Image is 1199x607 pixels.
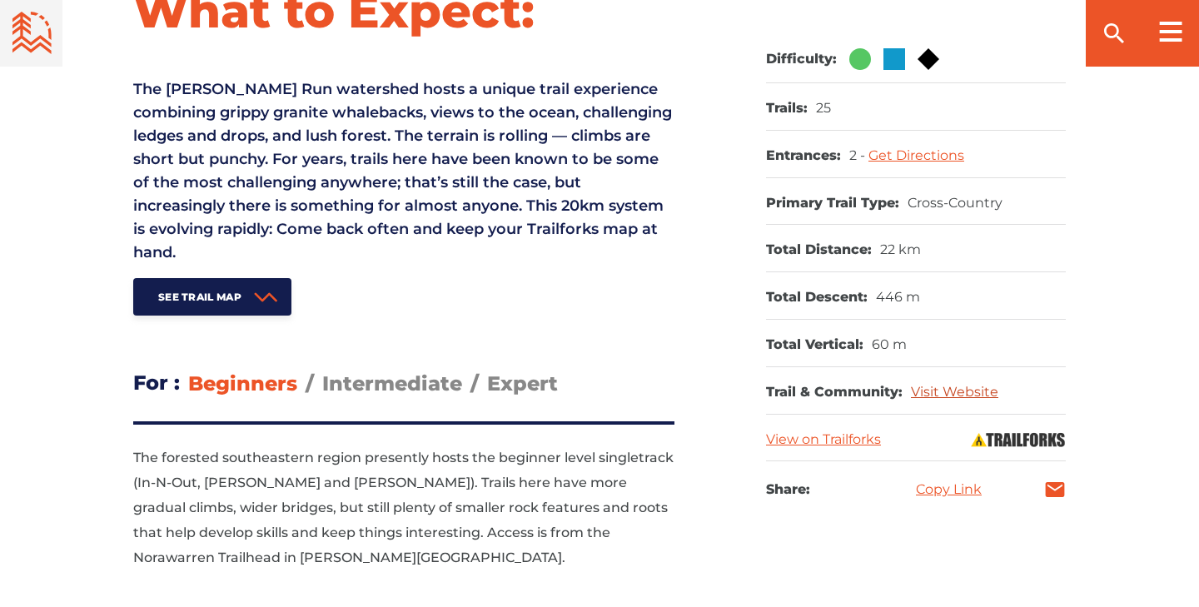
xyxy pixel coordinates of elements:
dd: 22 km [880,241,921,259]
img: Black Diamond [918,48,939,70]
dd: 446 m [876,289,920,306]
dt: Total Descent: [766,289,868,306]
ion-icon: search [1101,20,1127,47]
h3: Share: [766,478,810,501]
img: Trailforks [970,431,1066,448]
dd: 60 m [872,336,907,354]
span: Expert [487,371,558,396]
span: 2 [849,147,868,163]
a: View on Trailforks [766,431,881,447]
dd: 25 [816,100,831,117]
img: Blue Square [883,48,905,70]
p: The forested southeastern region presently hosts the beginner level singletrack (In-N-Out, [PERSO... [133,445,674,570]
span: Intermediate [322,371,462,396]
dt: Total Distance: [766,241,872,259]
a: Get Directions [868,147,964,163]
span: See Trail Map [158,291,241,303]
a: mail [1044,479,1066,500]
dt: Primary Trail Type: [766,195,899,212]
img: Green Circle [849,48,871,70]
span: Beginners [188,371,297,396]
dt: Total Vertical: [766,336,863,354]
dt: Trails: [766,100,808,117]
a: See Trail Map [133,278,291,316]
dt: Entrances: [766,147,841,165]
dt: Trail & Community: [766,384,903,401]
h3: For [133,366,180,401]
a: Visit Website [911,384,998,400]
p: The [PERSON_NAME] Run watershed hosts a unique trail experience combining grippy granite whalebac... [133,77,674,264]
dd: Cross-Country [908,195,1002,212]
a: Copy Link [916,483,982,496]
dt: Difficulty: [766,51,837,68]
